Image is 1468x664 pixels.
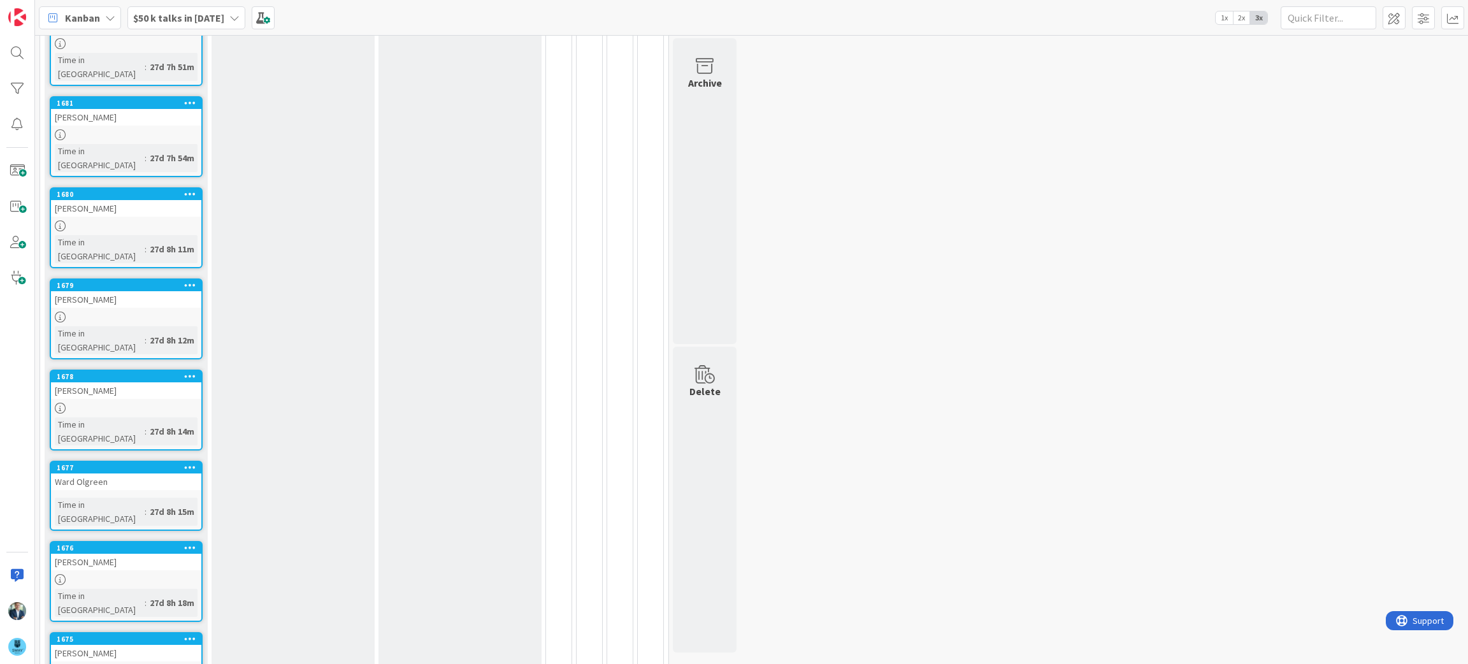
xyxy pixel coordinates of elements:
span: 3x [1250,11,1267,24]
input: Quick Filter... [1281,6,1376,29]
div: 1677 [57,463,201,472]
a: 1678[PERSON_NAME]Time in [GEOGRAPHIC_DATA]:27d 8h 14m [50,370,203,451]
a: 1681[PERSON_NAME]Time in [GEOGRAPHIC_DATA]:27d 7h 54m [50,96,203,177]
div: 1678 [57,372,201,381]
div: Time in [GEOGRAPHIC_DATA] [55,144,145,172]
div: 1676[PERSON_NAME] [51,542,201,570]
span: Support [27,2,58,17]
div: [PERSON_NAME] [51,554,201,570]
img: Visit kanbanzone.com [8,8,26,26]
a: Time in [GEOGRAPHIC_DATA]:27d 7h 51m [50,5,203,86]
a: 1680[PERSON_NAME]Time in [GEOGRAPHIC_DATA]:27d 8h 11m [50,187,203,268]
div: [PERSON_NAME] [51,109,201,126]
div: Time in [GEOGRAPHIC_DATA] [55,417,145,445]
div: 27d 7h 54m [147,151,198,165]
span: 1x [1216,11,1233,24]
div: [PERSON_NAME] [51,200,201,217]
span: : [145,242,147,256]
div: 1680[PERSON_NAME] [51,189,201,217]
div: 1679 [57,281,201,290]
div: 1681 [57,99,201,108]
span: : [145,505,147,519]
div: 27d 7h 51m [147,60,198,74]
div: 1679 [51,280,201,291]
div: 27d 8h 14m [147,424,198,438]
div: 1675 [57,635,201,644]
a: 1679[PERSON_NAME]Time in [GEOGRAPHIC_DATA]:27d 8h 12m [50,278,203,359]
div: Time in [GEOGRAPHIC_DATA] [55,589,145,617]
div: 1675[PERSON_NAME] [51,633,201,661]
div: Time in [GEOGRAPHIC_DATA] [55,53,145,81]
a: 1676[PERSON_NAME]Time in [GEOGRAPHIC_DATA]:27d 8h 18m [50,541,203,622]
div: [PERSON_NAME] [51,291,201,308]
div: 1678[PERSON_NAME] [51,371,201,399]
div: 27d 8h 11m [147,242,198,256]
div: Delete [689,384,721,399]
div: 1681[PERSON_NAME] [51,97,201,126]
span: : [145,60,147,74]
div: 1676 [51,542,201,554]
b: $50 k talks in [DATE] [133,11,224,24]
div: 1679[PERSON_NAME] [51,280,201,308]
a: 1677Ward OlgreenTime in [GEOGRAPHIC_DATA]:27d 8h 15m [50,461,203,531]
div: 1677 [51,462,201,473]
div: 27d 8h 15m [147,505,198,519]
img: avatar [8,638,26,656]
div: 1677Ward Olgreen [51,462,201,490]
span: 2x [1233,11,1250,24]
div: 27d 8h 12m [147,333,198,347]
div: 1680 [51,189,201,200]
span: : [145,424,147,438]
span: : [145,333,147,347]
div: 1678 [51,371,201,382]
div: 27d 8h 18m [147,596,198,610]
span: : [145,151,147,165]
div: Time in [GEOGRAPHIC_DATA] [55,498,145,526]
div: Time in [GEOGRAPHIC_DATA] [55,235,145,263]
div: Ward Olgreen [51,473,201,490]
div: Archive [688,75,722,90]
span: Kanban [65,10,100,25]
span: : [145,596,147,610]
div: [PERSON_NAME] [51,645,201,661]
div: 1676 [57,544,201,552]
div: 1675 [51,633,201,645]
div: 1681 [51,97,201,109]
img: LB [8,602,26,620]
div: Time in [GEOGRAPHIC_DATA] [55,326,145,354]
div: [PERSON_NAME] [51,382,201,399]
div: 1680 [57,190,201,199]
